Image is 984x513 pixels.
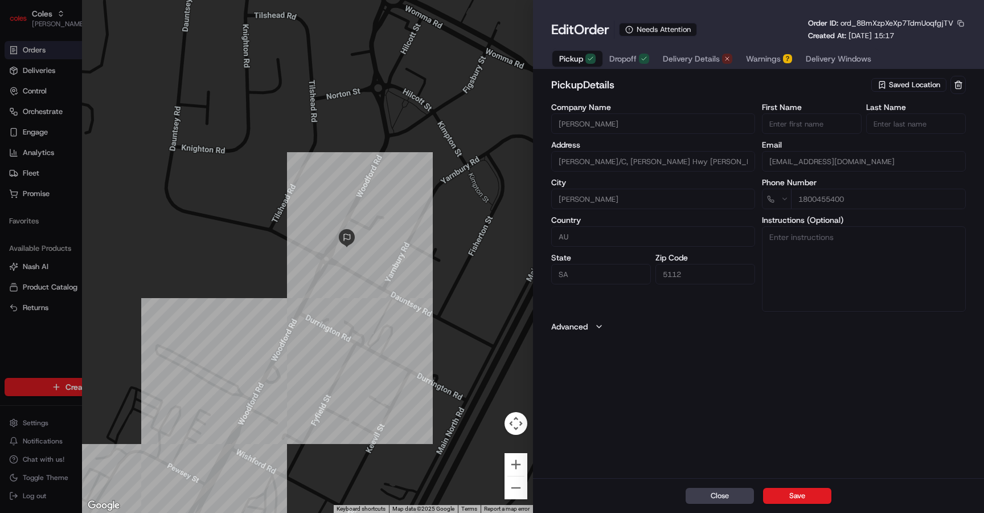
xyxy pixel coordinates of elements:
[551,151,755,172] input: Philip Hwy, Elizabeth SA 5112, Australia
[871,77,948,93] button: Saved Location
[559,53,583,64] span: Pickup
[808,31,894,41] p: Created At:
[655,254,755,262] label: Zip Code
[551,178,755,186] label: City
[11,166,20,176] div: 📗
[551,216,755,224] label: Country
[763,488,831,504] button: Save
[746,53,781,64] span: Warnings
[889,80,940,90] span: Saved Location
[11,109,32,129] img: 1736555255976-a54dd68f-1ca7-489b-9aae-adbdc363a1c4
[551,226,755,247] input: Enter country
[663,53,720,64] span: Delivery Details
[551,321,966,332] button: Advanced
[85,498,122,513] a: Open this area in Google Maps (opens a new window)
[808,18,953,28] p: Order ID:
[762,113,862,134] input: Enter first name
[551,264,651,284] input: Enter state
[30,74,205,85] input: Got a question? Start typing here...
[461,506,477,512] a: Terms (opens in new tab)
[80,193,138,202] a: Powered byPylon
[551,113,755,134] input: Enter company name
[655,264,755,284] input: Enter zip code
[7,161,92,181] a: 📗Knowledge Base
[11,46,207,64] p: Welcome 👋
[783,54,792,63] div: ?
[551,189,755,209] input: Enter city
[505,412,527,435] button: Map camera controls
[551,21,609,39] h1: Edit
[39,120,144,129] div: We're available if you need us!
[194,112,207,126] button: Start new chat
[762,216,966,224] label: Instructions (Optional)
[551,141,755,149] label: Address
[11,11,34,34] img: Nash
[337,505,386,513] button: Keyboard shortcuts
[85,498,122,513] img: Google
[39,109,187,120] div: Start new chat
[484,506,530,512] a: Report a map error
[505,453,527,476] button: Zoom in
[806,53,871,64] span: Delivery Windows
[791,189,966,209] input: Enter phone number
[551,103,755,111] label: Company Name
[96,166,105,176] div: 💻
[866,103,966,111] label: Last Name
[762,178,966,186] label: Phone Number
[762,151,966,172] input: Enter email
[848,31,894,40] span: [DATE] 15:17
[762,103,862,111] label: First Name
[866,113,966,134] input: Enter last name
[113,193,138,202] span: Pylon
[840,18,953,28] span: ord_8BmXzpXeXp7TdmUoqfgjTV
[551,321,588,332] label: Advanced
[619,23,697,36] div: Needs Attention
[392,506,454,512] span: Map data ©2025 Google
[762,141,966,149] label: Email
[505,477,527,499] button: Zoom out
[551,254,651,262] label: State
[92,161,187,181] a: 💻API Documentation
[686,488,754,504] button: Close
[574,21,609,39] span: Order
[609,53,637,64] span: Dropoff
[108,165,183,177] span: API Documentation
[551,77,869,93] h2: pickup Details
[23,165,87,177] span: Knowledge Base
